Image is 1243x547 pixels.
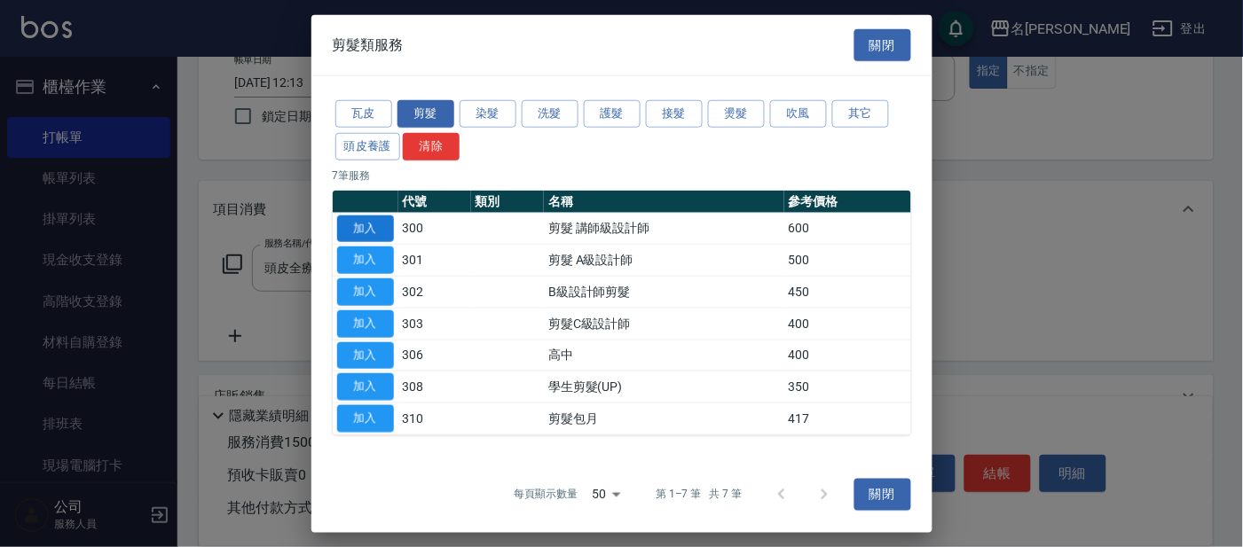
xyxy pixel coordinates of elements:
td: 剪髮 A級設計師 [544,245,783,277]
td: 400 [784,308,911,340]
td: 306 [398,340,471,371]
td: 高中 [544,340,783,371]
button: 加入 [337,278,394,306]
button: 清除 [403,133,460,160]
button: 關閉 [854,478,911,511]
td: 300 [398,213,471,245]
td: 417 [784,402,911,434]
button: 加入 [337,246,394,274]
td: B級設計師剪髮 [544,276,783,308]
td: 302 [398,276,471,308]
button: 染髮 [460,100,516,128]
button: 吹風 [770,100,827,128]
button: 加入 [337,405,394,433]
td: 學生剪髮(UP) [544,371,783,403]
button: 護髮 [584,100,641,128]
td: 308 [398,371,471,403]
td: 600 [784,213,911,245]
button: 剪髮 [397,100,454,128]
div: 50 [585,471,627,519]
button: 加入 [337,215,394,242]
td: 303 [398,308,471,340]
p: 每頁顯示數量 [514,487,578,503]
td: 剪髮包月 [544,402,783,434]
button: 加入 [337,373,394,401]
button: 加入 [337,341,394,369]
th: 名稱 [544,190,783,213]
th: 類別 [471,190,544,213]
td: 剪髮 講師級設計師 [544,213,783,245]
td: 310 [398,402,471,434]
td: 400 [784,340,911,371]
button: 其它 [832,100,889,128]
td: 剪髮C級設計師 [544,308,783,340]
th: 代號 [398,190,471,213]
button: 洗髮 [522,100,578,128]
p: 7 筆服務 [333,167,911,183]
th: 參考價格 [784,190,911,213]
button: 瓦皮 [335,100,392,128]
td: 450 [784,276,911,308]
td: 301 [398,245,471,277]
td: 500 [784,245,911,277]
p: 第 1–7 筆 共 7 筆 [656,487,742,503]
button: 接髮 [646,100,703,128]
button: 燙髮 [708,100,765,128]
button: 關閉 [854,28,911,61]
button: 加入 [337,310,394,338]
button: 頭皮養護 [335,133,401,160]
td: 350 [784,371,911,403]
span: 剪髮類服務 [333,36,404,54]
